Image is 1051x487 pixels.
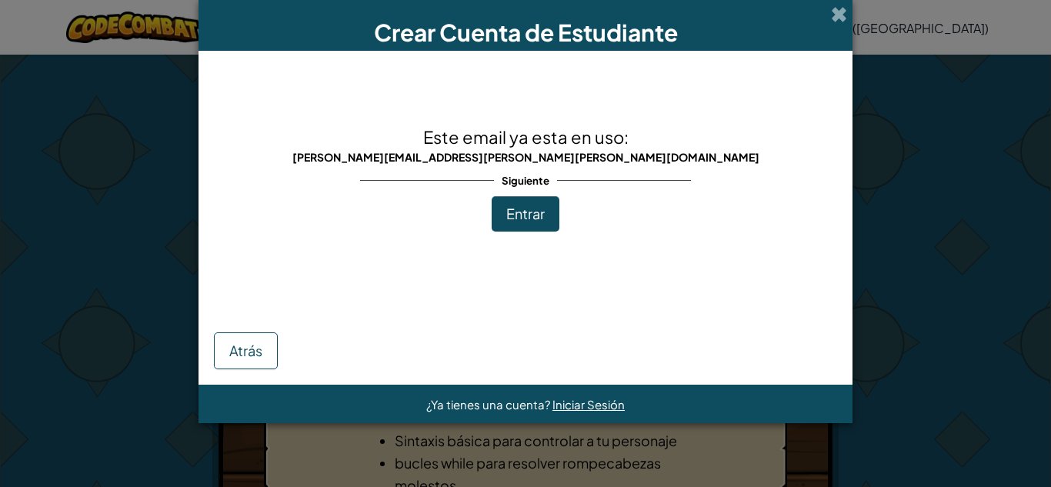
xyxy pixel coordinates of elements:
[494,169,557,192] span: Siguiente
[374,18,678,47] span: Crear Cuenta de Estudiante
[506,205,545,222] span: Entrar
[423,126,629,148] span: Este email ya esta en uso:
[214,332,278,369] button: Atrás
[492,196,559,232] button: Entrar
[292,150,759,164] span: [PERSON_NAME][EMAIL_ADDRESS][PERSON_NAME][PERSON_NAME][DOMAIN_NAME]
[426,397,552,412] span: ¿Ya tienes una cuenta?
[552,397,625,412] a: Iniciar Sesión
[229,342,262,359] span: Atrás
